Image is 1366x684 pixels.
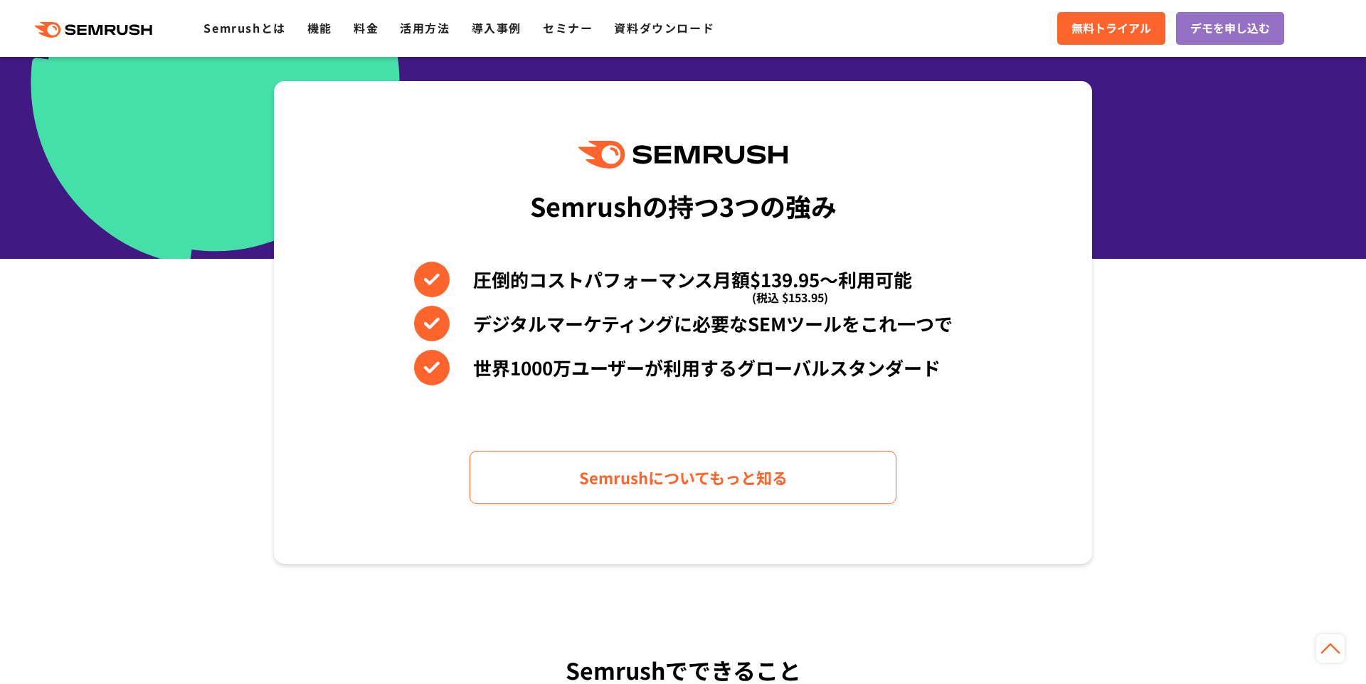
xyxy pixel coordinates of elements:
[1190,19,1270,38] span: デモを申し込む
[1057,12,1165,45] a: 無料トライアル
[543,19,593,36] a: セミナー
[1176,12,1284,45] a: デモを申し込む
[579,465,788,490] span: Semrushについてもっと知る
[414,262,953,297] li: 圧倒的コストパフォーマンス月額$139.95〜利用可能
[578,141,788,169] img: Semrush
[472,19,521,36] a: 導入事例
[414,350,953,385] li: 世界1000万ユーザーが利用するグローバルスタンダード
[307,19,332,36] a: 機能
[470,451,896,504] a: Semrushについてもっと知る
[530,179,837,232] div: Semrushの持つ3つの強み
[614,19,714,36] a: 資料ダウンロード
[354,19,378,36] a: 料金
[400,19,450,36] a: 活用方法
[752,279,828,315] span: (税込 $153.95)
[414,306,953,341] li: デジタルマーケティングに必要なSEMツールをこれ一つで
[203,19,285,36] a: Semrushとは
[1071,19,1151,38] span: 無料トライアル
